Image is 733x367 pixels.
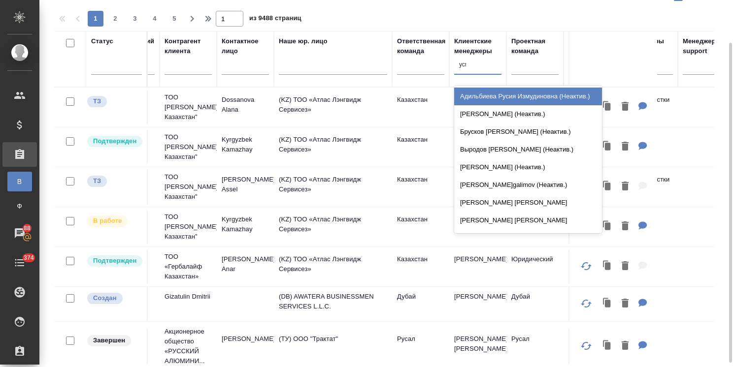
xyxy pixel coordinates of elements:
[511,36,559,56] div: Проектная команда
[127,14,143,24] span: 3
[274,329,392,364] td: (ТУ) ООО "Трактат"
[217,210,274,244] td: Kyrgyzbek Kamazhay
[165,36,212,56] div: Контрагент клиента
[564,287,621,321] td: [PERSON_NAME]
[617,177,633,197] button: Удалить
[617,216,633,237] button: Удалить
[392,287,449,321] td: Дубай
[165,212,212,242] p: ТОО [PERSON_NAME] Казахстан"
[86,95,142,108] div: Выставляет КМ при отправке заказа на расчет верстке (для тикета) или для уточнения сроков на прои...
[449,210,506,244] td: [PERSON_NAME] Назерке
[449,90,506,124] td: [PERSON_NAME] Назерке
[165,327,212,366] p: Акционерное общество «РУССКИЙ АЛЮМИНИ...
[574,254,598,278] button: Обновить
[217,249,274,284] td: [PERSON_NAME] Anar
[274,170,392,204] td: (KZ) ТОО «Атлас Лэнгвидж Сервисез»
[7,196,32,216] a: Ф
[392,249,449,284] td: Казахстан
[574,292,598,315] button: Обновить
[598,97,617,117] button: Клонировать
[93,136,136,146] p: Подтвержден
[683,36,730,56] div: Менеджер support
[93,216,122,226] p: В работе
[449,287,506,321] td: [PERSON_NAME]
[598,294,617,314] button: Клонировать
[598,137,617,157] button: Клонировать
[217,170,274,204] td: [PERSON_NAME] Assel
[167,14,182,24] span: 5
[454,105,602,123] div: [PERSON_NAME] (Неактив.)
[18,223,36,233] span: 88
[91,36,113,46] div: Статус
[564,329,621,364] td: [PERSON_NAME] [PERSON_NAME]
[127,11,143,27] button: 3
[147,14,163,24] span: 4
[454,36,501,56] div: Клиентские менеджеры
[454,123,602,141] div: Брусков [PERSON_NAME] (Неактив.)
[12,177,27,186] span: В
[392,329,449,364] td: Русал
[454,212,602,229] div: [PERSON_NAME] [PERSON_NAME]
[93,176,101,186] p: ТЗ
[506,287,564,321] td: Дубай
[449,249,506,284] td: [PERSON_NAME]
[93,336,125,345] p: Завершен
[165,92,212,122] p: ТОО [PERSON_NAME] Казахстан"
[617,294,633,314] button: Удалить
[274,90,392,124] td: (KZ) ТОО «Атлас Лэнгвидж Сервисез»
[93,96,101,106] p: ТЗ
[274,210,392,244] td: (KZ) ТОО «Атлас Лэнгвидж Сервисез»
[86,214,142,228] div: Выставляет ПМ после принятия заказа от КМа
[617,137,633,157] button: Удалить
[449,170,506,204] td: [PERSON_NAME]
[107,11,123,27] button: 2
[506,249,564,284] td: Юридический
[165,172,212,202] p: ТОО [PERSON_NAME] Казахстан"
[86,175,142,188] div: Выставляет КМ при отправке заказа на расчет верстке (для тикета) или для уточнения сроков на прои...
[18,253,40,263] span: 374
[454,229,602,247] div: [PERSON_NAME] [PERSON_NAME]
[392,210,449,244] td: Казахстан
[449,329,506,364] td: [PERSON_NAME] [PERSON_NAME]
[7,172,32,191] a: В
[449,130,506,164] td: [PERSON_NAME] Назерке
[274,287,392,321] td: (DB) AWATERA BUSINESSMEN SERVICES L.L.C.
[397,36,446,56] div: Ответственная команда
[598,336,617,356] button: Клонировать
[217,329,274,364] td: [PERSON_NAME]
[617,256,633,276] button: Удалить
[165,292,212,302] p: Gizatulin Dmitrii
[107,14,123,24] span: 2
[392,90,449,124] td: Казахстан
[598,256,617,276] button: Клонировать
[165,252,212,281] p: ТОО «Гербалайф Казахстан»
[86,334,142,347] div: Выставляет КМ при направлении счета или после выполнения всех работ/сдачи заказа клиенту. Окончат...
[392,130,449,164] td: Казахстан
[147,11,163,27] button: 4
[93,256,136,266] p: Подтвержден
[279,36,328,46] div: Наше юр. лицо
[633,294,652,314] button: Для КМ: открытие счета для FacePro
[392,170,449,204] td: Казахстан
[2,221,37,245] a: 88
[274,249,392,284] td: (KZ) ТОО «Атлас Лэнгвидж Сервисез»
[165,132,212,162] p: ТОО [PERSON_NAME] Казахстан"
[506,329,564,364] td: Русал
[598,177,617,197] button: Клонировать
[454,158,602,176] div: [PERSON_NAME] (Неактив.)
[217,90,274,124] td: Dossanova Alana
[617,97,633,117] button: Удалить
[222,36,269,56] div: Контактное лицо
[454,176,602,194] div: [PERSON_NAME]galimov (Неактив.)
[86,135,142,148] div: Выставляет КМ после уточнения всех необходимых деталей и получения согласия клиента на запуск. С ...
[86,292,142,305] div: Выставляется автоматически при создании заказа
[454,141,602,158] div: Выродов [PERSON_NAME] (Неактив.)
[598,216,617,237] button: Клонировать
[454,194,602,212] div: [PERSON_NAME] [PERSON_NAME]
[617,336,633,356] button: Удалить
[167,11,182,27] button: 5
[574,334,598,358] button: Обновить
[93,293,117,303] p: Создан
[86,254,142,268] div: Выставляет КМ после уточнения всех необходимых деталей и получения согласия клиента на запуск. С ...
[2,250,37,275] a: 374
